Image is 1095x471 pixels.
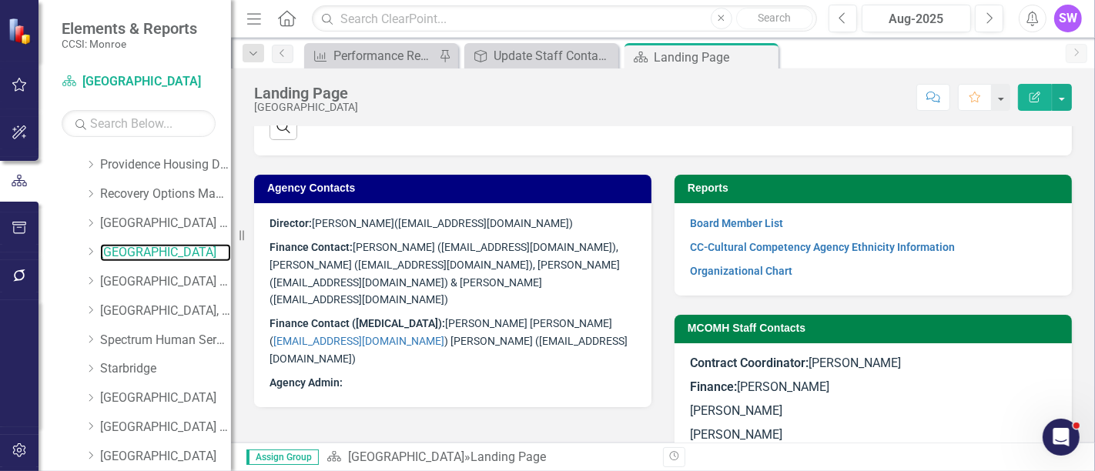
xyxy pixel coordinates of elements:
[270,376,343,389] strong: Agency Admin:
[246,449,319,465] span: Assign Group
[100,244,231,262] a: [GEOGRAPHIC_DATA]
[688,322,1064,334] h3: MCOMH Staff Contacts
[308,46,435,65] a: Performance Report
[100,215,231,232] a: [GEOGRAPHIC_DATA] (RRH)
[690,379,737,394] strong: Finance:
[326,449,651,466] div: »
[736,8,813,29] button: Search
[690,241,955,253] a: CC-Cultural Competency Agency Ethnicity Information
[394,217,573,229] span: ([EMAIL_ADDRESS][DOMAIN_NAME])
[254,85,358,102] div: Landing Page
[100,360,231,378] a: Starbridge
[333,46,435,65] div: Performance Report
[100,156,231,174] a: Providence Housing Development Corporation
[100,448,231,466] a: [GEOGRAPHIC_DATA]
[312,5,817,32] input: Search ClearPoint...
[494,46,614,65] div: Update Staff Contacts and Website Link on Agency Landing Page
[270,241,353,253] strong: Finance Contact:
[867,10,966,28] div: Aug-2025
[690,356,901,370] span: [PERSON_NAME]
[270,217,312,229] strong: Director:
[100,389,231,407] a: [GEOGRAPHIC_DATA]
[62,38,197,50] small: CCSI: Monroe
[100,332,231,349] a: Spectrum Human Services, Inc.
[690,356,809,370] strong: Contract Coordinator:
[758,12,791,24] span: Search
[348,449,464,464] a: [GEOGRAPHIC_DATA]
[100,273,231,291] a: [GEOGRAPHIC_DATA] (RRH)
[254,102,358,113] div: [GEOGRAPHIC_DATA]
[690,399,1056,423] p: [PERSON_NAME]
[688,182,1064,194] h3: Reports
[690,265,792,277] a: Organizational Chart
[6,16,35,45] img: ClearPoint Strategy
[468,46,614,65] a: Update Staff Contacts and Website Link on Agency Landing Page
[270,217,394,229] span: [PERSON_NAME]
[470,449,546,464] div: Landing Page
[690,423,1056,444] p: [PERSON_NAME]
[1054,5,1082,32] button: SW
[270,241,620,306] span: [PERSON_NAME] ([EMAIL_ADDRESS][DOMAIN_NAME]), [PERSON_NAME] ([EMAIL_ADDRESS][DOMAIN_NAME]), [PERS...
[62,110,216,137] input: Search Below...
[654,48,775,67] div: Landing Page
[100,185,231,203] a: Recovery Options Made Easy
[862,5,971,32] button: Aug-2025
[62,73,216,91] a: [GEOGRAPHIC_DATA]
[1043,419,1080,456] iframe: Intercom live chat
[270,317,445,329] strong: Finance Contact ([MEDICAL_DATA]):
[100,302,231,320] a: [GEOGRAPHIC_DATA], Inc.
[100,419,231,436] a: [GEOGRAPHIC_DATA] (RRH)
[690,217,783,229] a: Board Member List
[267,182,644,194] h3: Agency Contacts
[690,376,1056,399] p: [PERSON_NAME]
[273,335,444,347] a: [EMAIL_ADDRESS][DOMAIN_NAME]
[62,19,197,38] span: Elements & Reports
[270,317,628,365] span: [PERSON_NAME] [PERSON_NAME] ( ) [PERSON_NAME] ([EMAIL_ADDRESS][DOMAIN_NAME])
